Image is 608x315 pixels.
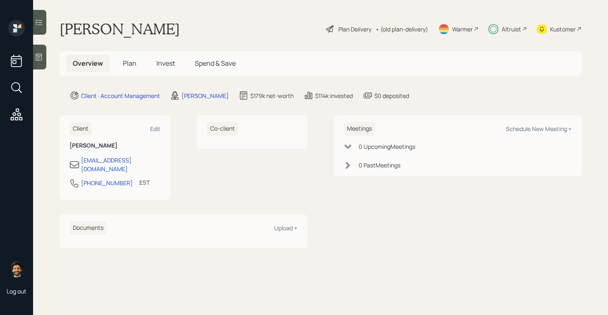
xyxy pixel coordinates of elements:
h6: Meetings [344,122,375,136]
span: Invest [156,59,175,68]
img: eric-schwartz-headshot.png [8,261,25,277]
div: Altruist [502,25,521,33]
div: • (old plan-delivery) [376,25,428,33]
div: Kustomer [550,25,576,33]
div: Upload + [274,224,297,232]
h6: Documents [69,221,107,235]
h6: [PERSON_NAME] [69,142,160,149]
span: Overview [73,59,103,68]
div: EST [139,178,150,187]
div: 0 Upcoming Meeting s [359,142,415,151]
div: [PHONE_NUMBER] [81,179,133,187]
div: [PERSON_NAME] [182,91,229,100]
div: 0 Past Meeting s [359,161,400,169]
div: $0 deposited [374,91,409,100]
span: Plan [123,59,136,68]
div: Warmer [452,25,473,33]
h6: Client [69,122,92,136]
h6: Co-client [207,122,238,136]
div: Plan Delivery [338,25,371,33]
h1: [PERSON_NAME] [60,20,180,38]
div: Log out [7,287,26,295]
div: [EMAIL_ADDRESS][DOMAIN_NAME] [81,156,160,173]
div: Client · Account Management [81,91,160,100]
div: Edit [150,125,160,133]
span: Spend & Save [195,59,236,68]
div: Schedule New Meeting + [506,125,572,133]
div: $179k net-worth [250,91,294,100]
div: $114k invested [315,91,353,100]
